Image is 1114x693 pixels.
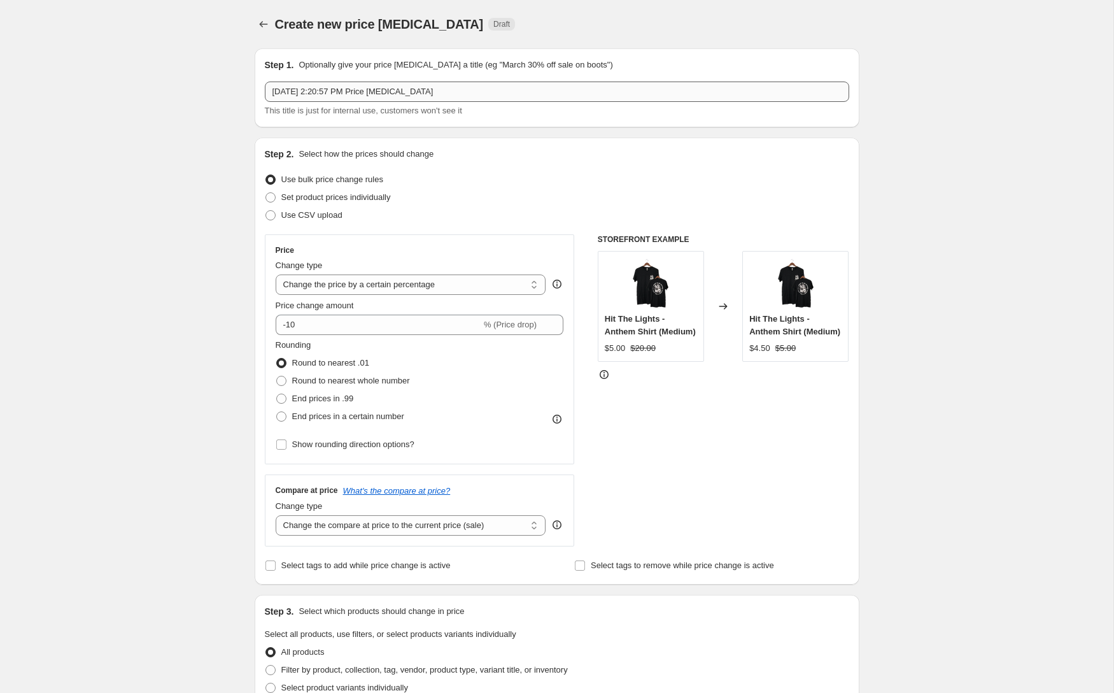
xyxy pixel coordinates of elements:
p: Optionally give your price [MEDICAL_DATA] a title (eg "March 30% off sale on boots") [299,59,612,71]
span: Use CSV upload [281,210,342,220]
input: -15 [276,315,481,335]
span: $4.50 [749,343,770,353]
h2: Step 2. [265,148,294,161]
span: Draft [493,19,510,29]
span: This title is just for internal use, customers won't see it [265,106,462,115]
img: HTL_Anthem_group_80x.png [625,258,676,309]
img: HTL_Anthem_group_80x.png [770,258,821,309]
span: Round to nearest whole number [292,376,410,385]
button: Price change jobs [255,15,272,33]
span: % (Price drop) [484,320,537,329]
p: Select how the prices should change [299,148,434,161]
span: Price change amount [276,301,354,310]
span: Rounding [276,340,311,350]
h6: STOREFRONT EXAMPLE [598,234,849,245]
span: End prices in .99 [292,394,354,403]
h2: Step 1. [265,59,294,71]
span: $5.00 [605,343,626,353]
span: Set product prices individually [281,192,391,202]
button: What's the compare at price? [343,486,451,496]
span: Hit The Lights - Anthem Shirt (Medium) [605,314,696,336]
p: Select which products should change in price [299,605,464,618]
span: $5.00 [775,343,796,353]
span: Hit The Lights - Anthem Shirt (Medium) [749,314,840,336]
h3: Compare at price [276,485,338,496]
span: $20.00 [630,343,656,353]
div: help [551,518,563,531]
span: Create new price [MEDICAL_DATA] [275,17,484,31]
span: End prices in a certain number [292,411,404,421]
span: Select product variants individually [281,683,408,692]
span: Use bulk price change rules [281,175,383,184]
span: Select tags to add while price change is active [281,561,451,570]
span: Select tags to remove while price change is active [591,561,774,570]
span: Show rounding direction options? [292,439,414,449]
span: All products [281,647,325,657]
div: help [551,278,563,290]
span: Change type [276,501,323,511]
span: Select all products, use filters, or select products variants individually [265,629,516,639]
h3: Price [276,245,294,255]
span: Round to nearest .01 [292,358,369,368]
span: Filter by product, collection, tag, vendor, product type, variant title, or inventory [281,665,568,675]
span: Change type [276,261,323,270]
input: 30% off holiday sale [265,82,849,102]
h2: Step 3. [265,605,294,618]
